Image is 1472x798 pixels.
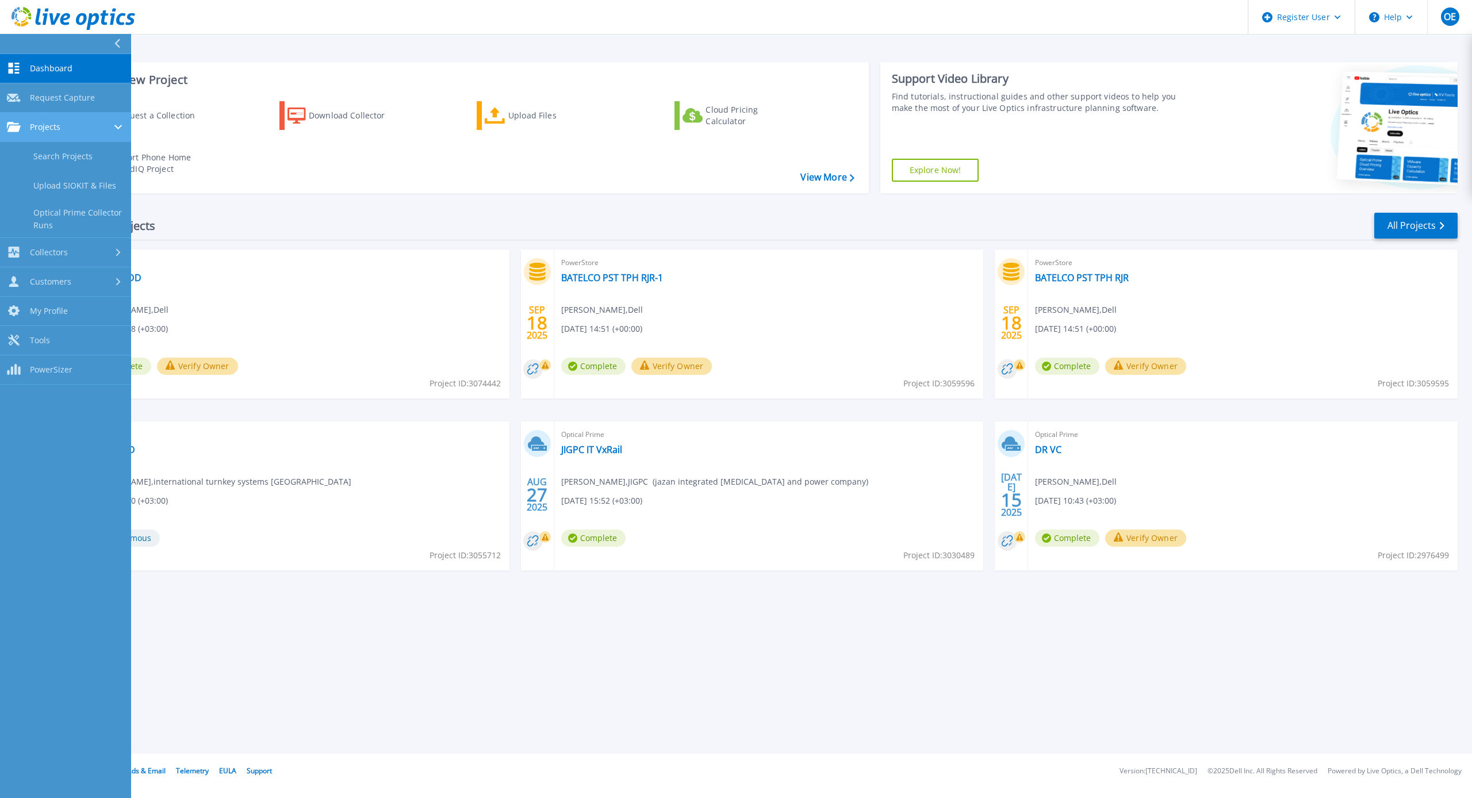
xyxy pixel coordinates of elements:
[1105,530,1186,547] button: Verify Owner
[526,302,548,344] div: SEP 2025
[674,101,803,130] a: Cloud Pricing Calculator
[87,428,503,441] span: Optical Prime
[631,358,712,375] button: Verify Owner
[127,766,166,776] a: Ads & Email
[30,306,68,316] span: My Profile
[157,358,238,375] button: Verify Owner
[1001,318,1022,328] span: 18
[1378,549,1449,562] span: Project ID: 2976499
[87,256,503,269] span: Data Domain
[1035,475,1117,488] span: [PERSON_NAME] , Dell
[1035,323,1116,335] span: [DATE] 14:51 (+00:00)
[309,104,401,127] div: Download Collector
[903,549,975,562] span: Project ID: 3030489
[561,444,622,455] a: JIGPC IT VxRail
[30,247,68,258] span: Collectors
[219,766,236,776] a: EULA
[561,323,642,335] span: [DATE] 14:51 (+00:00)
[527,318,547,328] span: 18
[87,475,351,488] span: [PERSON_NAME] , international turnkey systems [GEOGRAPHIC_DATA]
[1444,12,1456,21] span: OE
[176,766,209,776] a: Telemetry
[1035,256,1451,269] span: PowerStore
[30,93,95,103] span: Request Capture
[279,101,408,130] a: Download Collector
[561,256,977,269] span: PowerStore
[892,91,1190,114] div: Find tutorials, instructional guides and other support videos to help you make the most of your L...
[1035,530,1099,547] span: Complete
[892,71,1190,86] div: Support Video Library
[1001,495,1022,505] span: 15
[30,63,72,74] span: Dashboard
[1035,444,1061,455] a: DR VC
[430,377,501,390] span: Project ID: 3074442
[82,74,854,86] h3: Start a New Project
[477,101,605,130] a: Upload Files
[706,104,798,127] div: Cloud Pricing Calculator
[1035,358,1099,375] span: Complete
[30,277,71,287] span: Customers
[1207,768,1317,775] li: © 2025 Dell Inc. All Rights Reserved
[1105,358,1186,375] button: Verify Owner
[527,490,547,500] span: 27
[892,159,979,182] a: Explore Now!
[1035,428,1451,441] span: Optical Prime
[1035,272,1129,283] a: BATELCO PST TPH RJR
[1035,494,1116,507] span: [DATE] 10:43 (+03:00)
[1000,474,1022,516] div: [DATE] 2025
[1328,768,1462,775] li: Powered by Live Optics, a Dell Technology
[561,304,643,316] span: [PERSON_NAME] , Dell
[800,172,854,183] a: View More
[561,475,868,488] span: [PERSON_NAME] , JIGPC (jazan integrated [MEDICAL_DATA] and power company)
[561,494,642,507] span: [DATE] 15:52 (+03:00)
[30,122,60,132] span: Projects
[430,549,501,562] span: Project ID: 3055712
[113,152,202,175] div: Import Phone Home CloudIQ Project
[561,530,626,547] span: Complete
[30,335,50,346] span: Tools
[508,104,600,127] div: Upload Files
[903,377,975,390] span: Project ID: 3059596
[247,766,272,776] a: Support
[561,358,626,375] span: Complete
[1000,302,1022,344] div: SEP 2025
[30,365,72,375] span: PowerSizer
[561,272,663,283] a: BATELCO PST TPH RJR-1
[82,101,210,130] a: Request a Collection
[561,428,977,441] span: Optical Prime
[114,104,206,127] div: Request a Collection
[1120,768,1197,775] li: Version: [TECHNICAL_ID]
[526,474,548,516] div: AUG 2025
[1378,377,1449,390] span: Project ID: 3059595
[1035,304,1117,316] span: [PERSON_NAME] , Dell
[1374,213,1458,239] a: All Projects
